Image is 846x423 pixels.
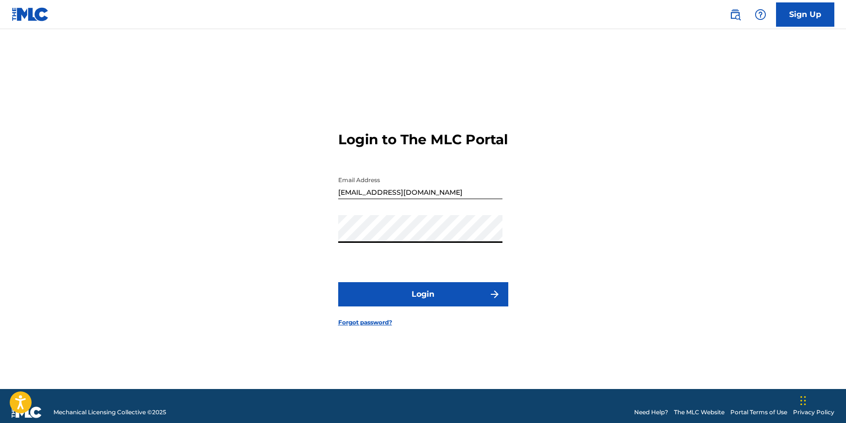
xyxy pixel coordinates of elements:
[634,408,668,417] a: Need Help?
[797,376,846,423] iframe: Chat Widget
[725,5,745,24] a: Public Search
[53,408,166,417] span: Mechanical Licensing Collective © 2025
[12,7,49,21] img: MLC Logo
[674,408,725,417] a: The MLC Website
[751,5,770,24] div: Help
[12,406,42,418] img: logo
[338,131,508,148] h3: Login to The MLC Portal
[338,318,392,327] a: Forgot password?
[793,408,834,417] a: Privacy Policy
[338,282,508,306] button: Login
[776,2,834,27] a: Sign Up
[489,288,501,300] img: f7272a7cc735f4ea7f67.svg
[800,386,806,415] div: Drag
[755,9,766,20] img: help
[729,9,741,20] img: search
[730,408,787,417] a: Portal Terms of Use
